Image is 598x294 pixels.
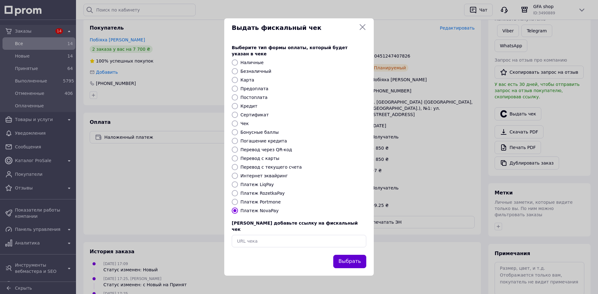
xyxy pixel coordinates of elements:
[240,121,249,126] label: Чек
[333,255,366,268] button: Выбрать
[240,173,288,178] label: Интернет эквайринг
[240,112,269,117] label: Сертификат
[240,165,302,170] label: Перевод с текущего счета
[240,156,279,161] label: Перевод с карты
[240,69,271,74] label: Безналичный
[240,199,281,204] label: Платеж Portmone
[240,130,279,135] label: Бонусные баллы
[240,138,287,143] label: Погашение кредита
[240,104,257,109] label: Кредит
[240,191,285,196] label: Платеж RozetkaPay
[232,221,358,232] span: [PERSON_NAME] добавьте ссылку на фискальный чек
[232,23,356,32] span: Выдать фискальный чек
[240,95,268,100] label: Постоплата
[240,86,268,91] label: Предоплата
[240,182,274,187] label: Платеж LiqPay
[240,77,254,82] label: Карта
[232,45,348,56] span: Выберите тип формы оплаты, который будет указан в чеке
[240,208,278,213] label: Платеж NovaPay
[240,147,292,152] label: Перевод через QR-код
[240,60,263,65] label: Наличные
[232,235,366,247] input: URL чека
